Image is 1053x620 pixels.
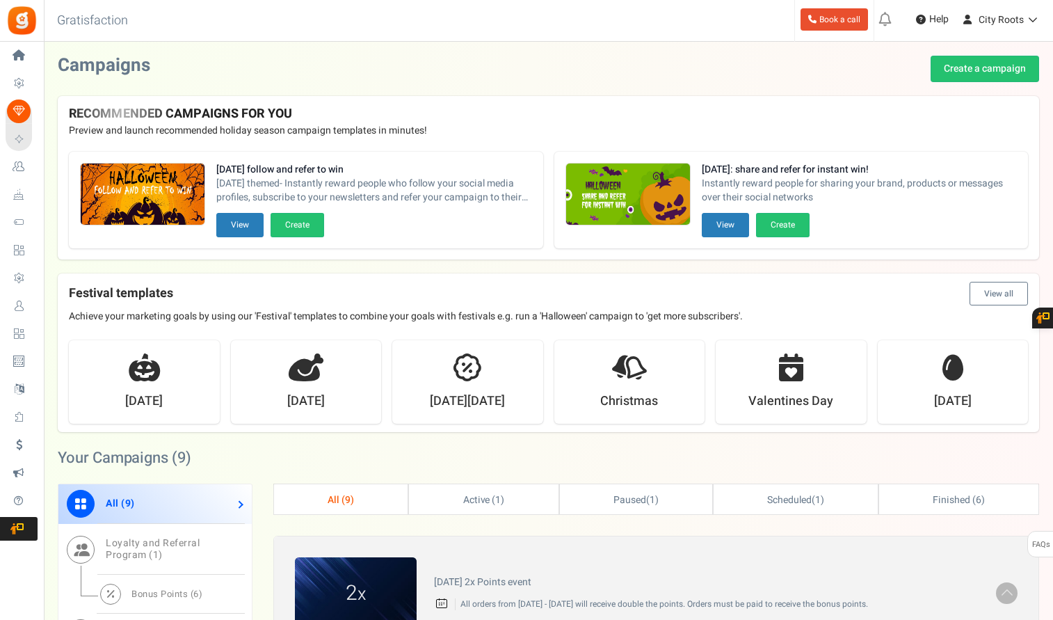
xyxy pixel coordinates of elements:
[970,282,1028,305] button: View all
[125,496,131,511] span: 9
[69,282,1028,305] h4: Festival templates
[702,177,1018,205] span: Instantly reward people for sharing your brand, products or messages over their social networks
[271,213,324,237] button: Create
[42,7,143,35] h3: Gratisfaction
[934,392,972,411] strong: [DATE]
[216,177,532,205] span: [DATE] themed- Instantly reward people who follow your social media profiles, subscribe to your n...
[600,392,658,411] strong: Christmas
[69,107,1028,121] h4: RECOMMENDED CAMPAIGNS FOR YOU
[767,493,823,507] span: ( )
[58,56,150,76] h2: Campaigns
[430,392,505,411] strong: [DATE][DATE]
[6,5,38,36] img: Gratisfaction
[193,587,199,601] span: 6
[69,310,1028,324] p: Achieve your marketing goals by using our 'Festival' templates to combine your goals with festiva...
[125,392,163,411] strong: [DATE]
[463,493,505,507] span: Active ( )
[748,392,833,411] strong: Valentines Day
[613,493,646,507] span: Paused
[153,548,159,562] span: 1
[434,577,979,587] h4: [DATE] 2x Points event
[767,493,812,507] span: Scheduled
[815,493,821,507] span: 1
[177,447,186,469] span: 9
[702,163,1018,177] strong: [DATE]: share and refer for instant win!
[495,493,501,507] span: 1
[931,56,1039,82] a: Create a campaign
[566,164,690,226] img: Recommended Campaigns
[702,213,749,237] button: View
[979,13,1024,27] span: City Roots
[613,493,659,507] span: ( )
[976,493,981,507] span: 6
[650,493,655,507] span: 1
[455,598,979,610] p: All orders from [DATE] - [DATE] will receive double the points. Orders must be paid to receive th...
[81,164,204,226] img: Recommended Campaigns
[933,493,984,507] span: Finished ( )
[58,451,191,465] h2: Your Campaigns ( )
[216,213,264,237] button: View
[910,8,954,31] a: Help
[106,496,135,511] span: All ( )
[756,213,810,237] button: Create
[328,493,354,507] span: All ( )
[357,581,366,607] small: x
[295,579,417,609] figcaption: 2
[216,163,532,177] strong: [DATE] follow and refer to win
[69,124,1028,138] p: Preview and launch recommended holiday season campaign templates in minutes!
[106,536,200,562] span: Loyalty and Referral Program ( )
[131,587,202,601] span: Bonus Points ( )
[926,13,949,26] span: Help
[345,493,351,507] span: 9
[801,8,868,31] a: Book a call
[1031,532,1050,558] span: FAQs
[287,392,325,411] strong: [DATE]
